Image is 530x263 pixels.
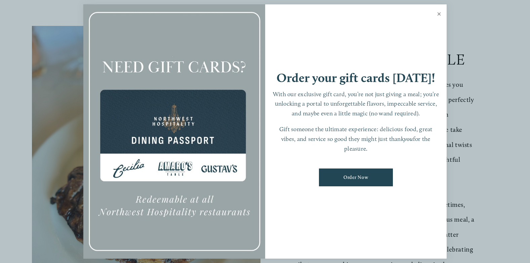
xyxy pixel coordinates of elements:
p: Gift someone the ultimate experience: delicious food, great vibes, and service so good they might... [272,124,440,153]
h1: Order your gift cards [DATE]! [277,72,435,84]
p: With our exclusive gift card, you’re not just giving a meal; you’re unlocking a portal to unforge... [272,89,440,118]
a: Order Now [319,168,393,186]
em: you [404,135,413,142]
a: Close [433,5,446,24]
